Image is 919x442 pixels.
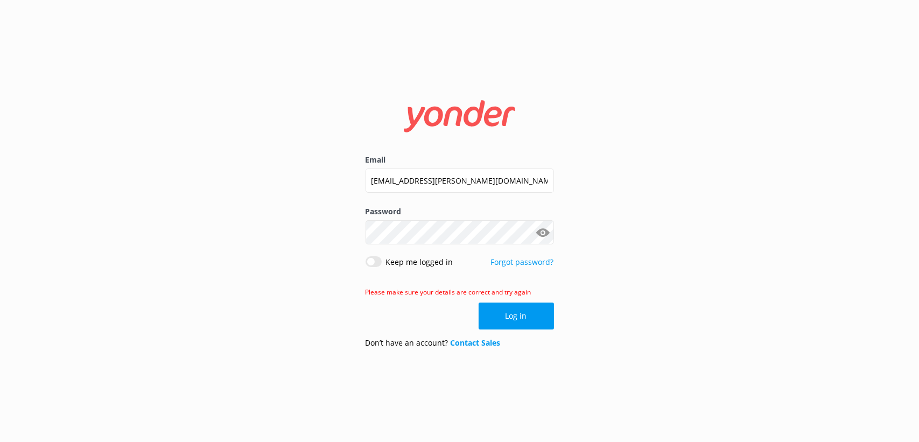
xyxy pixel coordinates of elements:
button: Log in [479,303,554,329]
input: user@emailaddress.com [366,169,554,193]
a: Contact Sales [451,338,501,348]
span: Please make sure your details are correct and try again [366,287,531,297]
a: Forgot password? [491,257,554,267]
label: Keep me logged in [386,256,453,268]
label: Email [366,154,554,166]
label: Password [366,206,554,218]
button: Show password [532,222,554,243]
p: Don’t have an account? [366,337,501,349]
